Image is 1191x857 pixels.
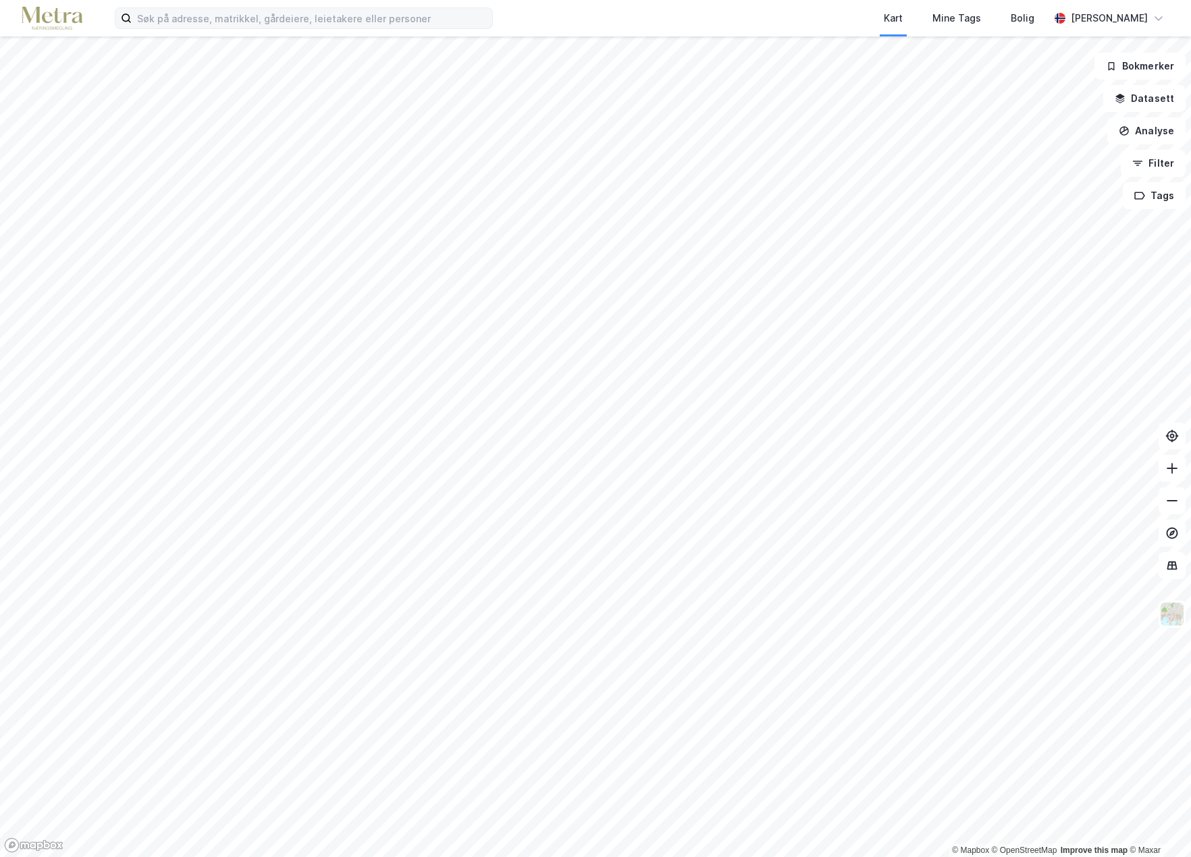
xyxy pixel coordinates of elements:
[1123,792,1191,857] div: Kontrollprogram for chat
[932,10,981,26] div: Mine Tags
[1071,10,1148,26] div: [PERSON_NAME]
[1123,792,1191,857] iframe: Chat Widget
[1011,10,1034,26] div: Bolig
[22,7,82,30] img: metra-logo.256734c3b2bbffee19d4.png
[884,10,903,26] div: Kart
[132,8,492,28] input: Søk på adresse, matrikkel, gårdeiere, leietakere eller personer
